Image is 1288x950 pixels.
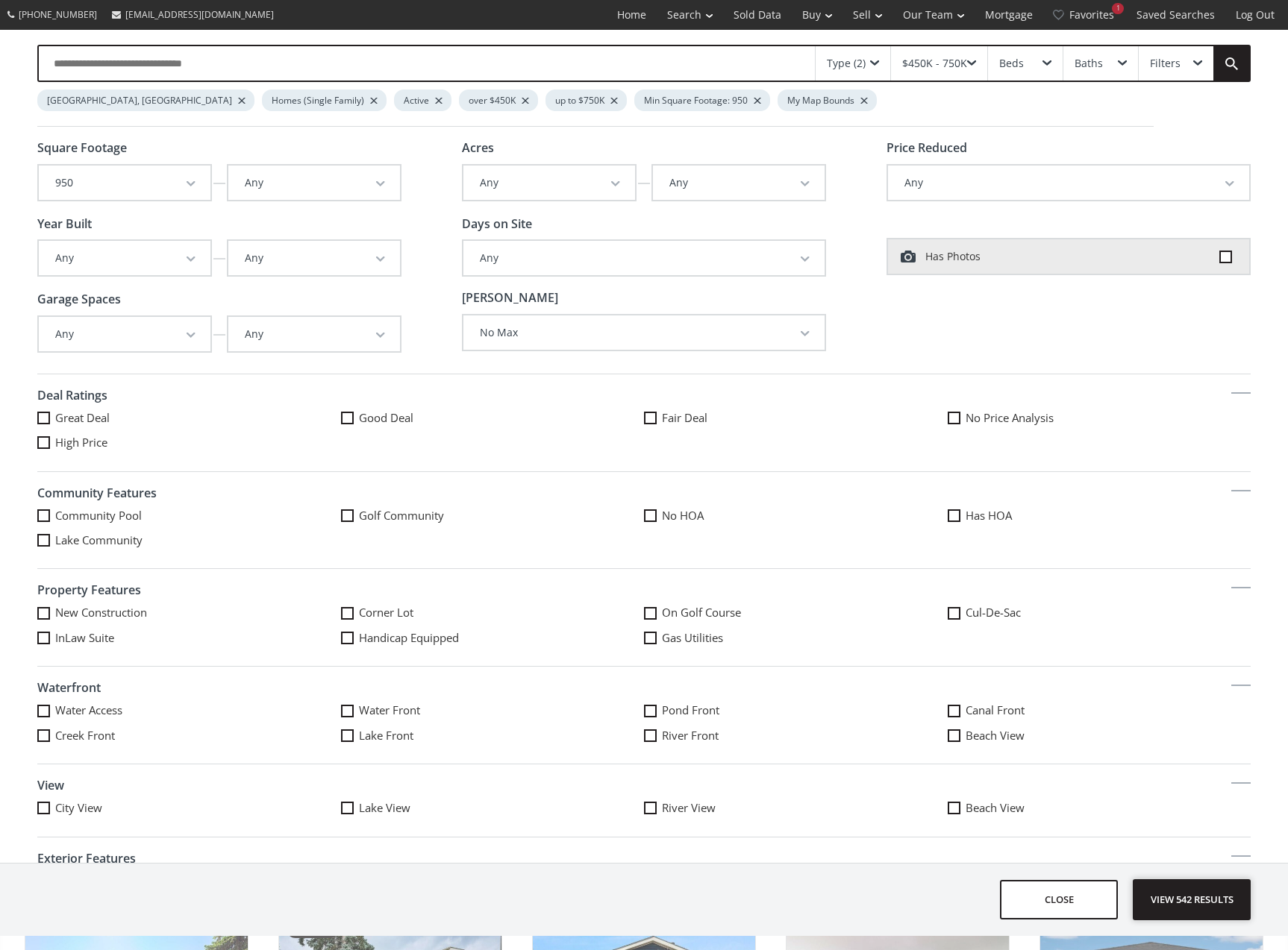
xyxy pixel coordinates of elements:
label: Canal front [948,702,1251,718]
label: InLaw Suite [37,630,341,646]
label: City view [37,800,341,816]
div: Beds [999,58,1024,69]
h4: Community Features [37,479,1251,508]
h4: Property Features [37,576,1251,605]
button: Any [888,166,1249,200]
span: [PHONE_NUMBER] [19,8,97,21]
label: Lake Community [37,532,341,548]
label: Great Deal [37,410,341,426]
label: No HOA [644,508,948,523]
button: Any [39,317,210,351]
h4: [PERSON_NAME] [462,292,826,305]
h4: Waterfront [37,674,1251,702]
div: 1 [1112,3,1124,14]
label: Good Deal [341,410,645,426]
h4: Exterior features [37,845,1251,873]
h4: Deal Ratings [37,382,1251,410]
label: Community Pool [37,508,341,523]
label: On Golf Course [644,605,948,620]
div: Baths [1075,58,1103,69]
label: Creek Front [37,728,341,743]
button: No Max [463,315,825,350]
h4: Days on Site [462,218,826,231]
button: Any [653,166,825,200]
div: $450K - 750K [902,58,967,69]
button: close [1000,880,1118,919]
div: Homes (Single Family) [262,89,387,111]
a: [EMAIL_ADDRESS][DOMAIN_NAME] [104,1,281,28]
div: up to $750K [545,89,627,111]
label: Golf Community [341,508,645,523]
label: Gas Utilities [644,630,948,646]
label: Handicap Equipped [341,630,645,646]
label: River front [644,728,948,743]
h4: View [37,772,1251,800]
button: View 542 results [1133,879,1251,920]
label: Cul-De-Sac [948,605,1251,620]
button: 950 [39,166,210,200]
label: No Price Analysis [948,410,1251,426]
div: Min Square Footage: 950 [634,89,770,111]
div: Filters [1150,58,1181,69]
label: Has HOA [948,508,1251,523]
div: My Map Bounds [778,89,877,111]
button: Any [228,166,400,200]
label: New Construction [37,605,341,620]
label: Fair Deal [644,410,948,426]
label: Pond front [644,702,948,718]
label: Beach View [948,800,1251,816]
label: Beach View [948,728,1251,743]
h4: Garage Spaces [37,293,401,306]
label: Lake view [341,800,645,816]
div: over $450K [459,89,538,111]
h4: Price Reduced [887,142,1251,155]
span: View 542 results [1137,880,1246,919]
div: Type (2) [827,58,866,69]
label: River View [644,800,948,816]
button: Any [463,166,635,200]
div: [GEOGRAPHIC_DATA], [GEOGRAPHIC_DATA] [37,89,254,111]
label: Water Access [37,702,341,718]
h4: Square Footage [37,142,401,155]
label: Water front [341,702,645,718]
button: Any [228,241,400,275]
label: Corner Lot [341,605,645,620]
h4: Acres [462,142,826,155]
span: [EMAIL_ADDRESS][DOMAIN_NAME] [125,8,274,21]
button: Any [228,317,400,351]
label: Has Photos [887,238,1251,275]
label: Lake front [341,728,645,743]
label: High Price [37,435,341,450]
button: Any [463,241,825,275]
h4: Year Built [37,218,401,231]
button: Any [39,241,210,275]
div: Active [394,89,451,111]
